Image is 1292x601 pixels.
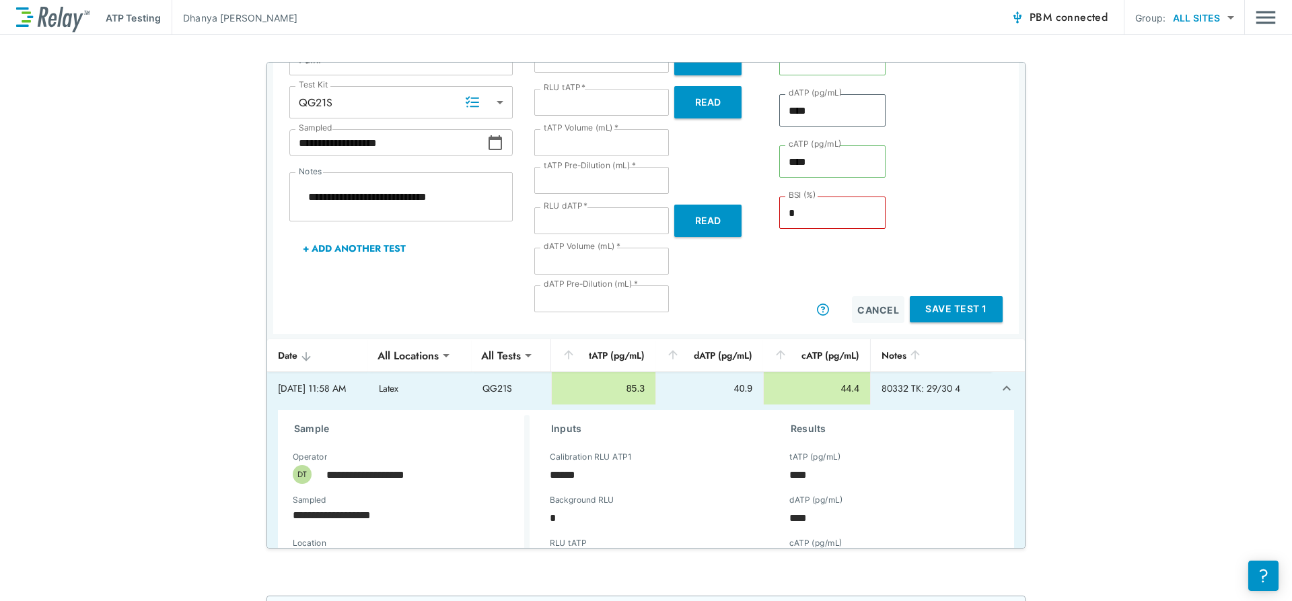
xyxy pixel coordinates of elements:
[299,167,322,176] label: Notes
[870,372,991,404] td: 80332 TK: 29/30 4
[544,201,587,211] label: RLU dATP
[550,452,631,462] label: Calibration RLU ATP1
[1056,9,1108,25] span: connected
[774,347,859,363] div: cATP (pg/mL)
[289,232,419,264] button: + Add Another Test
[283,501,501,528] input: Choose date, selected date is Sep 17, 2025
[267,339,368,372] th: Date
[1030,8,1108,27] span: PBM
[1248,561,1279,591] iframe: Resource center
[278,382,357,395] div: [DATE] 11:58 AM
[293,465,312,484] div: DT
[789,88,842,98] label: dATP (pg/mL)
[852,296,904,323] button: Cancel
[544,123,618,133] label: tATP Volume (mL)
[293,495,326,505] label: Sampled
[789,495,843,505] label: dATP (pg/mL)
[666,347,752,363] div: dATP (pg/mL)
[472,342,530,369] div: All Tests
[183,11,297,25] p: Dhanya [PERSON_NAME]
[106,11,161,25] p: ATP Testing
[789,538,842,548] label: cATP (pg/mL)
[1011,11,1024,24] img: Connected Icon
[368,342,448,369] div: All Locations
[550,538,586,548] label: RLU tATP
[550,495,614,505] label: Background RLU
[674,86,742,118] button: Read
[544,279,638,289] label: dATP Pre-Dilution (mL)
[289,129,487,156] input: Choose date, selected date is Sep 17, 2025
[1135,11,1165,25] p: Group:
[289,89,513,116] div: QG21S
[789,452,841,462] label: tATP (pg/mL)
[299,80,328,90] label: Test Kit
[16,3,89,32] img: LuminUltra Relay
[563,382,645,395] div: 85.3
[294,421,524,437] h3: Sample
[293,452,327,462] label: Operator
[910,296,1003,322] button: Save Test 1
[299,123,332,133] label: Sampled
[562,347,645,363] div: tATP (pg/mL)
[791,421,998,437] h3: Results
[544,242,620,251] label: dATP Volume (mL)
[368,372,472,404] td: Latex
[472,372,550,404] td: QG21S
[882,347,980,363] div: Notes
[995,377,1018,400] button: expand row
[1256,5,1276,30] button: Main menu
[789,139,842,149] label: cATP (pg/mL)
[667,382,752,395] div: 40.9
[293,538,464,548] label: Location
[674,205,742,237] button: Read
[544,161,636,170] label: tATP Pre-Dilution (mL)
[775,382,859,395] div: 44.4
[544,83,585,92] label: RLU tATP
[551,421,758,437] h3: Inputs
[789,190,816,200] label: BSI (%)
[1005,4,1113,31] button: PBM connected
[1256,5,1276,30] img: Drawer Icon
